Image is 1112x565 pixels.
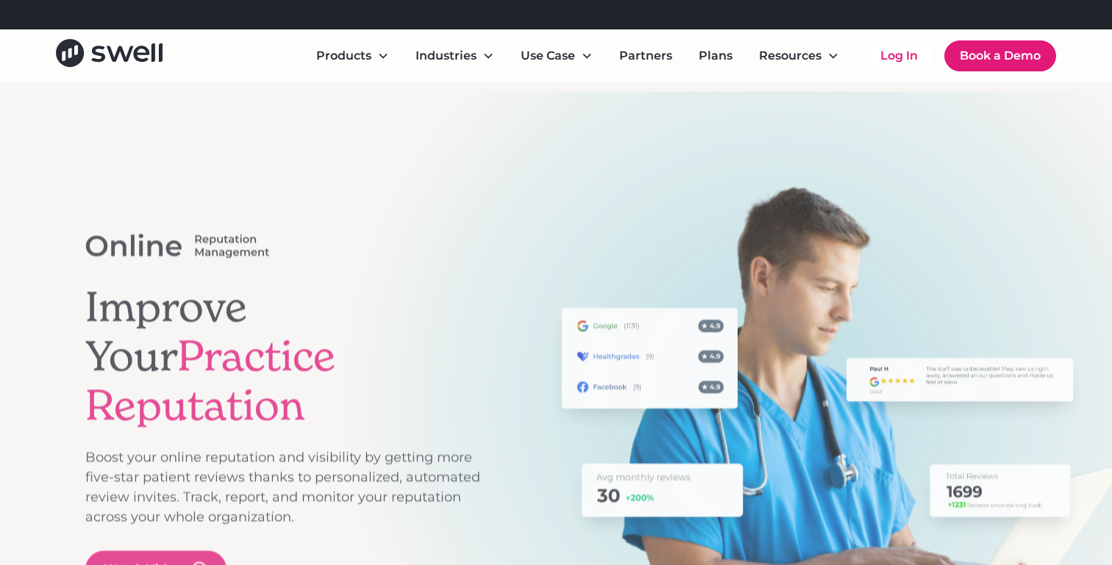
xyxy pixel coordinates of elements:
a: Book a Demo [944,40,1056,71]
p: Boost your online reputation and visibility by getting more five-star patient reviews thanks to p... [85,448,481,527]
div: Products [316,47,371,65]
div: Use Case [509,41,605,71]
h1: Improve Your [85,282,481,430]
div: Resources [747,41,851,71]
div: Products [304,41,401,71]
div: Industries [416,47,477,65]
span: Practice Reputation [85,330,335,431]
a: Plans [687,41,744,71]
div: Resources [759,47,821,65]
div: Use Case [521,47,575,65]
a: Log In [866,41,933,71]
div: Industries [404,41,506,71]
a: Partners [607,41,684,71]
a: home [56,39,163,72]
